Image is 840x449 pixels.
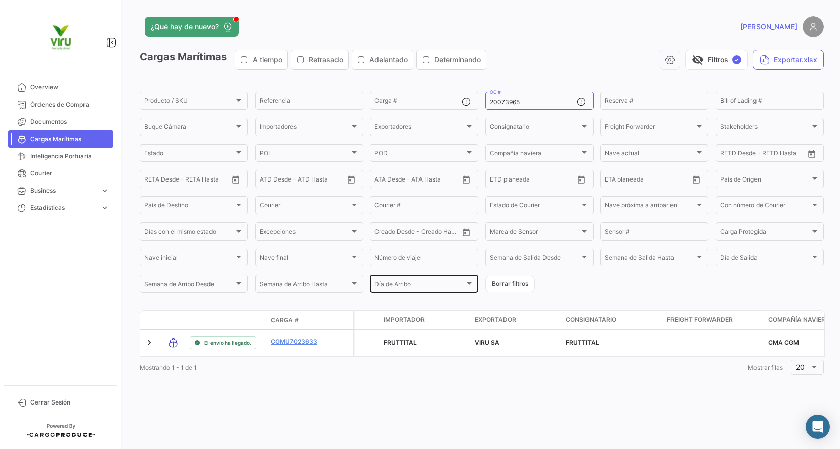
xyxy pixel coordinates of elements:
input: Hasta [170,177,209,184]
button: visibility_offFiltros✓ [685,50,748,70]
a: Overview [8,79,113,96]
datatable-header-cell: Estado de Envio [186,316,267,324]
a: Cargas Marítimas [8,130,113,148]
button: Open calendar [458,172,474,187]
span: Día de Arribo [374,282,465,289]
h3: Cargas Marítimas [140,50,489,70]
span: El envío ha llegado. [204,339,251,347]
button: Open calendar [689,172,704,187]
span: Freight Forwarder [605,125,695,132]
span: VIRU SA [475,339,499,346]
span: Compañía naviera [490,151,580,158]
datatable-header-cell: Carga # [267,311,327,329]
span: CMA CGM [768,339,799,346]
input: Creado Desde [374,230,411,237]
a: CGMU7023633 [271,337,323,346]
span: Con número de Courier [720,203,810,210]
button: Open calendar [228,172,243,187]
span: Documentos [30,117,109,126]
span: Estadísticas [30,203,96,212]
span: Excepciones [260,230,350,237]
input: Creado Hasta [418,230,458,237]
datatable-header-cell: Freight Forwarder [663,311,764,329]
span: Nave final [260,256,350,263]
input: Hasta [745,151,785,158]
span: Exportadores [374,125,465,132]
datatable-header-cell: Póliza [327,316,353,324]
span: FRUTTITAL [566,339,599,346]
input: Desde [605,177,623,184]
span: Exportador [475,315,516,324]
span: Cerrar Sesión [30,398,109,407]
span: Stakeholders [720,125,810,132]
span: Freight Forwarder [667,315,733,324]
input: Desde [490,177,508,184]
datatable-header-cell: Modo de Transporte [160,316,186,324]
input: ATD Desde [260,177,291,184]
span: ¿Qué hay de nuevo? [151,22,219,32]
button: A tiempo [235,50,287,69]
datatable-header-cell: Importador [380,311,471,329]
span: Mostrando 1 - 1 de 1 [140,364,197,371]
span: FRUTTITAL [384,339,417,346]
button: Retrasado [291,50,348,69]
span: A tiempo [253,55,282,65]
span: Cargas Marítimas [30,134,109,144]
button: Open calendar [574,172,589,187]
button: Adelantado [352,50,413,69]
span: Courier [30,169,109,178]
span: ✓ [732,55,741,64]
a: Courier [8,165,113,182]
span: Importador [384,315,425,324]
span: Días con el mismo estado [144,230,234,237]
span: Retrasado [309,55,343,65]
span: expand_more [100,186,109,195]
span: Semana de Arribo Hasta [260,282,350,289]
span: Mostrar filas [748,364,783,371]
span: Determinando [434,55,481,65]
button: Borrar filtros [485,276,535,292]
span: expand_more [100,203,109,212]
input: Hasta [630,177,670,184]
span: Nave próxima a arribar en [605,203,695,210]
span: Buque Cámara [144,125,234,132]
span: POD [374,151,465,158]
span: Semana de Arribo Desde [144,282,234,289]
a: Expand/Collapse Row [144,338,154,348]
span: Compañía naviera [768,315,830,324]
input: ATA Desde [374,177,405,184]
span: Overview [30,83,109,92]
button: Exportar.xlsx [753,50,824,70]
input: Hasta [515,177,555,184]
img: viru.png [35,12,86,63]
span: POL [260,151,350,158]
span: Courier [260,203,350,210]
span: Carga # [271,316,299,325]
span: Semana de Salida Hasta [605,256,695,263]
a: Órdenes de Compra [8,96,113,113]
span: Marca de Sensor [490,230,580,237]
span: Estado de Courier [490,203,580,210]
span: Nave inicial [144,256,234,263]
span: País de Destino [144,203,234,210]
datatable-header-cell: Carga Protegida [354,311,380,329]
span: País de Origen [720,177,810,184]
datatable-header-cell: Consignatario [562,311,663,329]
span: Semana de Salida Desde [490,256,580,263]
span: [PERSON_NAME] [740,22,797,32]
span: visibility_off [692,54,704,66]
span: Consignatario [566,315,616,324]
div: Abrir Intercom Messenger [806,415,830,439]
input: ATA Hasta [412,177,452,184]
span: Consignatario [490,125,580,132]
span: Inteligencia Portuaria [30,152,109,161]
input: Desde [144,177,162,184]
input: Desde [720,151,738,158]
datatable-header-cell: Exportador [471,311,562,329]
button: ¿Qué hay de nuevo? [145,17,239,37]
input: ATD Hasta [299,177,339,184]
span: Adelantado [369,55,408,65]
button: Open calendar [804,146,819,161]
span: Órdenes de Compra [30,100,109,109]
button: Open calendar [458,224,474,240]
